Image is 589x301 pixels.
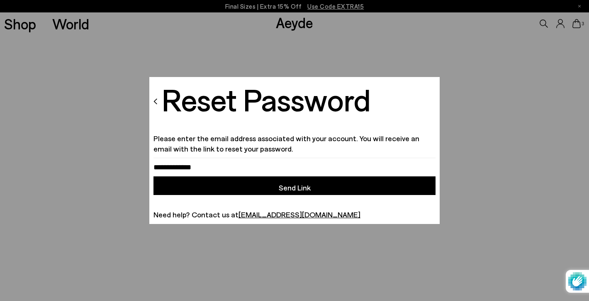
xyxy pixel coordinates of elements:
[153,209,436,220] p: Need help? Contact us at
[162,82,371,116] h2: Reset Password
[153,133,436,154] p: Please enter the email address associated with your account. You will receive an email with the l...
[239,210,360,219] a: [EMAIL_ADDRESS][DOMAIN_NAME]
[153,176,436,195] button: Send Link
[568,270,587,293] img: Protected by hCaptcha
[153,98,158,105] img: arrow-left.svg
